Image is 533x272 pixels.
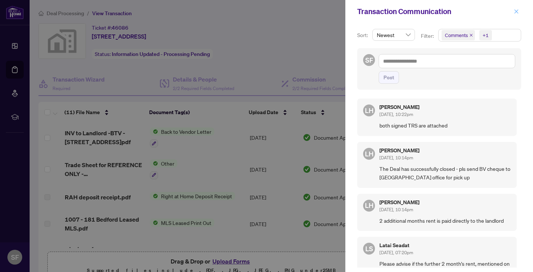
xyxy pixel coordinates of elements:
[445,31,468,39] span: Comments
[379,71,399,84] button: Post
[365,149,373,159] span: LH
[365,55,373,65] span: SF
[379,155,413,160] span: [DATE], 10:14pm
[379,121,511,130] span: both signed TRS are attached
[379,207,413,212] span: [DATE], 10:14pm
[379,200,419,205] h5: [PERSON_NAME]
[365,105,373,116] span: LH
[357,31,369,39] p: Sort:
[442,30,475,40] span: Comments
[483,31,489,39] div: +1
[379,250,413,255] span: [DATE], 07:20pm
[469,33,473,37] span: close
[379,216,511,225] span: 2 additional months rent is paid directly to the landlord
[365,200,373,210] span: LH
[379,148,419,153] h5: [PERSON_NAME]
[514,9,519,14] span: close
[365,243,373,254] span: LS
[379,105,419,110] h5: [PERSON_NAME]
[357,6,512,17] div: Transaction Communication
[379,165,511,182] span: The Deal has successfully closed - pls send BV cheque to [GEOGRAPHIC_DATA] office for pick up
[421,32,435,40] p: Filter:
[379,243,413,248] h5: Latai Seadat
[379,112,413,117] span: [DATE], 10:22pm
[377,29,410,40] span: Newest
